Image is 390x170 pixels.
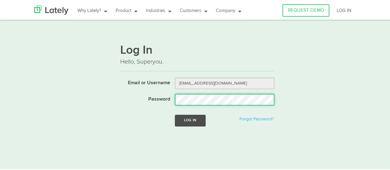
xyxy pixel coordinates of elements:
label: Email or Username [116,77,170,86]
a: Forgot Password? [240,116,274,120]
input: Email or Username [175,77,274,88]
p: Hello, Superyou. [120,56,274,65]
img: Lately [34,5,68,14]
label: Password [116,93,170,102]
h1: Log In [120,44,274,56]
button: Log In [175,114,206,125]
a: REQUEST DEMO [282,3,329,16]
